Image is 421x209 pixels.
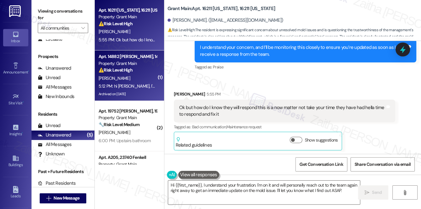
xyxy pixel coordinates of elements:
[168,5,276,12] b: Grant Main: Apt. 16211 [US_STATE], 16211 [US_STATE]
[99,67,133,73] strong: ⚠️ Risk Level: High
[31,53,94,60] div: Prospects
[99,60,157,67] div: Property: Grant Main
[195,62,416,72] div: Tagged as:
[38,6,88,23] label: Viewing conversations for
[99,37,342,43] div: 5:55 PM: Ok but how do I know they will respond this is a now matter not take your time they have...
[38,132,71,138] div: Unanswered
[176,137,212,148] div: Related guidelines
[81,26,85,31] i: 
[38,36,62,43] div: Escalate
[38,141,71,148] div: All Messages
[295,157,347,171] button: Get Conversation Link
[213,64,223,70] span: Praise
[38,151,65,157] div: Unknown
[355,161,411,168] span: Share Conversation via email
[22,131,23,135] span: •
[99,7,157,14] div: Apt. 16211 [US_STATE], 16211 [US_STATE]
[192,124,226,130] span: Bad communication ,
[299,161,343,168] span: Get Conversation Link
[38,93,74,100] div: New Inbounds
[99,130,130,135] span: [PERSON_NAME]
[3,153,28,170] a: Buildings
[46,196,51,201] i: 
[174,91,395,100] div: [PERSON_NAME]
[28,69,29,73] span: •
[3,122,28,139] a: Insights •
[358,185,389,200] button: Send
[168,17,283,24] div: [PERSON_NAME]. ([EMAIL_ADDRESS][DOMAIN_NAME])
[99,29,130,34] span: [PERSON_NAME]
[402,190,407,195] i: 
[38,84,71,90] div: All Messages
[350,157,415,171] button: Share Conversation via email
[9,5,22,17] img: ResiDesk Logo
[23,100,24,104] span: •
[3,91,28,108] a: Site Visit •
[38,180,76,187] div: Past Residents
[3,29,28,46] a: Inbox
[168,27,195,32] strong: ⚠️ Risk Level: High
[205,91,220,97] div: 5:55 PM
[305,137,338,143] label: Show suggestions
[200,44,406,58] div: I understand your concern, and I’ll be monitoring this closely to ensure you’re updated as soon a...
[54,195,79,201] span: New Message
[372,189,382,196] span: Send
[31,168,94,175] div: Past + Future Residents
[174,122,395,131] div: Tagged as:
[99,75,130,81] span: [PERSON_NAME]
[38,65,71,72] div: Unanswered
[168,27,421,47] span: : The resident is expressing significant concern about unresolved mold issues and is questioning ...
[3,184,28,201] a: Leads
[99,14,157,20] div: Property: Grant Main
[31,111,94,118] div: Residents
[98,90,157,98] div: Archived on [DATE]
[41,23,78,33] input: All communities
[99,161,157,168] div: Property: Grant Main
[99,114,157,121] div: Property: Grant Main
[40,193,86,203] button: New Message
[99,53,157,60] div: Apt. 14882 [PERSON_NAME], 14882 [PERSON_NAME]
[179,104,385,118] div: Ok but how do I know they will respond this is a now matter not take your time they have had hell...
[99,138,151,143] div: 6:00 PM: Upstairs bathroom
[85,130,94,140] div: (5)
[365,190,369,195] i: 
[99,122,139,127] strong: 🔧 Risk Level: Medium
[168,181,360,204] textarea: Hi {{first_name}}, I understand your frustration. I'm on it and will personally reach out to the ...
[99,21,133,26] strong: ⚠️ Risk Level: High
[226,124,262,130] span: Maintenance request
[99,154,157,161] div: Apt. A205, 23740 Fenkell
[38,122,60,129] div: Unread
[38,74,60,81] div: Unread
[99,108,157,114] div: Apt. 19752 [PERSON_NAME], 19752 [PERSON_NAME]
